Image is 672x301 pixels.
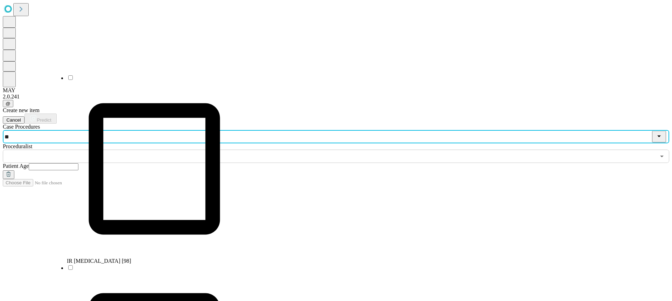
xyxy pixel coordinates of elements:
button: Close [652,131,666,143]
button: Cancel [3,116,24,124]
button: @ [3,100,13,107]
div: MAY [3,87,669,94]
span: IR [MEDICAL_DATA] [98] [67,258,131,264]
span: @ [6,101,10,106]
span: Patient Age [3,163,29,169]
div: 2.0.241 [3,94,669,100]
span: Predict [37,117,51,123]
span: Cancel [6,117,21,123]
button: Open [657,151,667,161]
span: Create new item [3,107,40,113]
button: Predict [24,114,57,124]
span: Proceduralist [3,143,32,149]
span: Scheduled Procedure [3,124,40,130]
